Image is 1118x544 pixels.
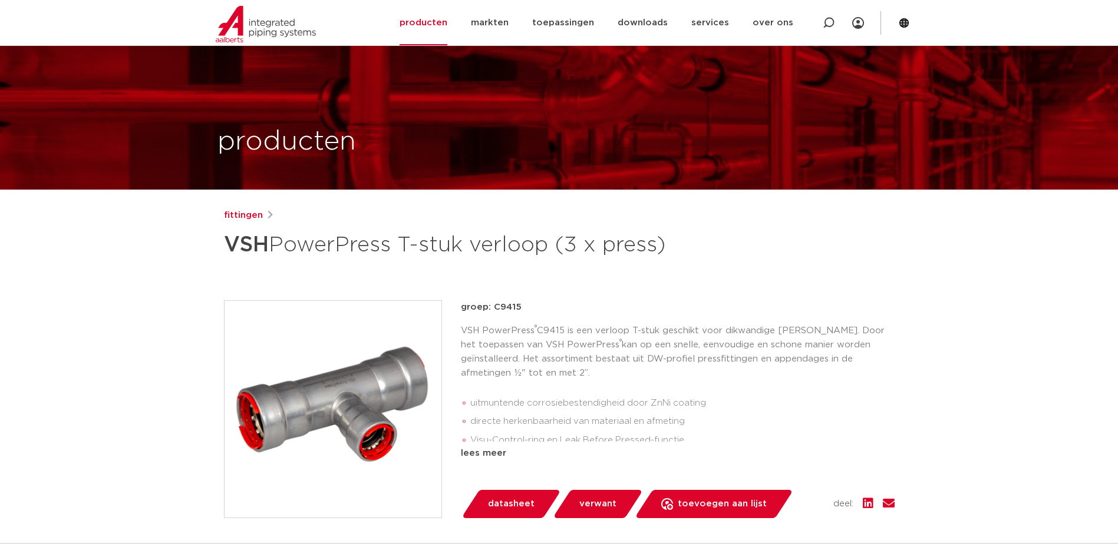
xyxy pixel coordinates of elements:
sup: ® [535,324,537,331]
span: toevoegen aan lijst [678,495,767,513]
a: fittingen [224,208,263,223]
span: verwant [579,495,616,513]
a: verwant [552,490,643,518]
li: uitmuntende corrosiebestendigheid door ZnNi coating [470,394,895,413]
h1: PowerPress T-stuk verloop (3 x press) [224,227,667,263]
li: directe herkenbaarheid van materiaal en afmeting [470,412,895,431]
span: datasheet [488,495,535,513]
p: VSH PowerPress C9415 is een verloop T-stuk geschikt voor dikwandige [PERSON_NAME]. Door het toepa... [461,324,895,380]
h1: producten [217,123,356,161]
a: datasheet [461,490,561,518]
li: Visu-Control-ring en Leak Before Pressed-functie [470,431,895,450]
strong: VSH [224,234,269,256]
p: groep: C9415 [461,300,895,314]
sup: ® [619,339,622,345]
img: Product Image for VSH PowerPress T-stuk verloop (3 x press) [225,301,441,518]
span: deel: [833,497,853,511]
div: lees meer [461,446,895,460]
